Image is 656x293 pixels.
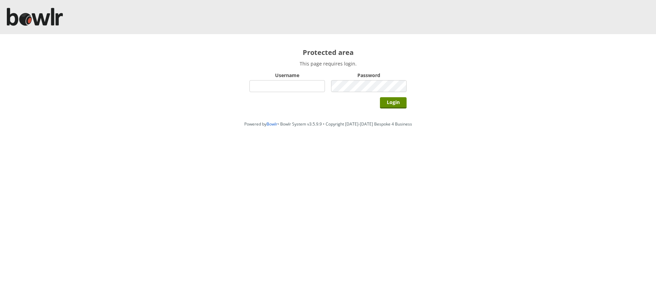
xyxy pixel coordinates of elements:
span: Powered by • Bowlr System v3.5.9.9 • Copyright [DATE]-[DATE] Bespoke 4 Business [244,121,412,127]
p: This page requires login. [249,60,407,67]
a: Bowlr [266,121,277,127]
h2: Protected area [249,48,407,57]
label: Username [249,72,325,78]
input: Login [380,97,407,108]
label: Password [331,72,407,78]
